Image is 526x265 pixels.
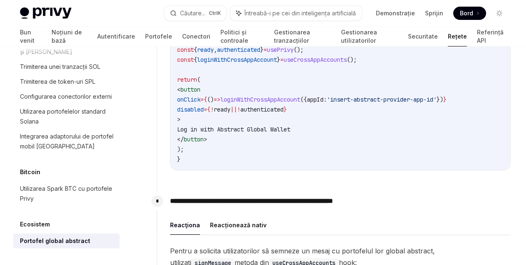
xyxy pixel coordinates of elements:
span: = [204,106,207,113]
a: Politici și controale [220,27,264,46]
span: loginWithCrossAppAccount [220,96,300,103]
font: Utilizarea Spark BTC cu portofele Privy [20,185,112,202]
span: = [264,46,267,53]
font: Trimiterea unei tranzacții SOL [20,63,100,70]
span: } [284,106,287,113]
span: { [194,56,197,63]
span: appId: [307,96,327,103]
span: usePrivy [267,46,294,53]
font: Reacționează nativ [210,221,267,229]
span: Log in with Abstract Global Wallet [177,126,290,133]
font: Autentificare [97,33,135,40]
a: Integrarea adaptorului de portofel mobil [GEOGRAPHIC_DATA] [13,129,120,154]
font: Configurarea conectorilor externi [20,93,112,100]
span: ! [237,106,240,113]
span: (); [347,56,357,63]
span: } [277,56,280,63]
font: Ecosistem [20,221,50,228]
font: Conectori [182,33,210,40]
font: Reacţiona [170,221,200,229]
span: onClick [177,96,200,103]
span: return [177,76,197,83]
a: Rețete [448,27,467,46]
span: { [194,46,197,53]
span: button [184,136,204,143]
span: disabled [177,106,204,113]
font: Sprijin [425,10,443,17]
font: Portofel global abstract [20,237,90,244]
span: ({ [300,96,307,103]
font: Integrarea adaptorului de portofel mobil [GEOGRAPHIC_DATA] [20,133,114,150]
span: 'insert-abstract-provider-app-id' [327,96,437,103]
span: (); [294,46,304,53]
font: Portofele [145,33,172,40]
a: Bord [453,7,486,20]
span: > [204,136,207,143]
font: Întreabă-i pe cei din inteligența artificială [244,10,356,17]
span: } [443,96,447,103]
font: Gestionarea tranzacțiilor [274,29,310,44]
a: Securitate [408,27,438,46]
a: Configurarea conectorilor externi [13,89,120,104]
font: Politici și controale [220,29,248,44]
span: > [177,116,180,123]
a: Gestionarea utilizatorilor [341,27,398,46]
a: Gestionarea tranzacțiilor [274,27,331,46]
span: ( [197,76,200,83]
a: Trimiterea unei tranzacții SOL [13,59,120,74]
a: Trimiterea de token-uri SPL [13,74,120,89]
span: const [177,46,194,53]
span: authenticated [240,106,284,113]
span: } [177,156,180,163]
font: Ctrl [209,10,217,16]
span: ); [177,146,184,153]
a: Utilizarea portofelelor standard Solana [13,104,120,129]
font: Bun venit [20,29,35,44]
button: Comutare mod întunecat [493,7,506,20]
span: } [260,46,264,53]
span: = [280,56,284,63]
button: Căutare...CtrlK [164,6,226,21]
span: || [230,106,237,113]
font: Securitate [408,33,438,40]
a: Demonstrație [376,9,415,17]
a: Conectori [182,27,210,46]
font: Referință API [477,29,504,44]
span: => [214,96,220,103]
button: Reacționează nativ [210,215,267,235]
span: }) [437,96,443,103]
span: = [200,96,204,103]
img: logo-ul luminos [20,7,72,19]
span: const [177,56,194,63]
font: Noțiuni de bază [52,29,82,44]
font: Rețete [448,33,467,40]
font: Bord [460,10,473,17]
span: loginWithCrossAppAccount [197,56,277,63]
span: ready [197,46,214,53]
a: Noțiuni de bază [52,27,88,46]
a: Autentificare [97,27,135,46]
a: Bun venit [20,27,42,46]
font: Căutare... [180,10,205,17]
span: button [180,86,200,93]
a: Referință API [477,27,506,46]
a: Portofele [145,27,172,46]
span: () [207,96,214,103]
font: Bitcoin [20,168,40,175]
a: Sprijin [425,9,443,17]
a: Utilizarea Spark BTC cu portofele Privy [13,181,120,206]
font: Gestionarea utilizatorilor [341,29,377,44]
font: K [217,10,221,16]
span: ready [214,106,230,113]
font: Utilizarea portofelelor standard Solana [20,108,106,125]
font: Demonstrație [376,10,415,17]
span: useCrossAppAccounts [284,56,347,63]
span: ! [210,106,214,113]
span: , [214,46,217,53]
span: < [177,86,180,93]
span: { [204,96,207,103]
font: Trimiterea de token-uri SPL [20,78,95,85]
span: { [207,106,210,113]
span: </ [177,136,184,143]
button: Reacţiona [170,215,200,235]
